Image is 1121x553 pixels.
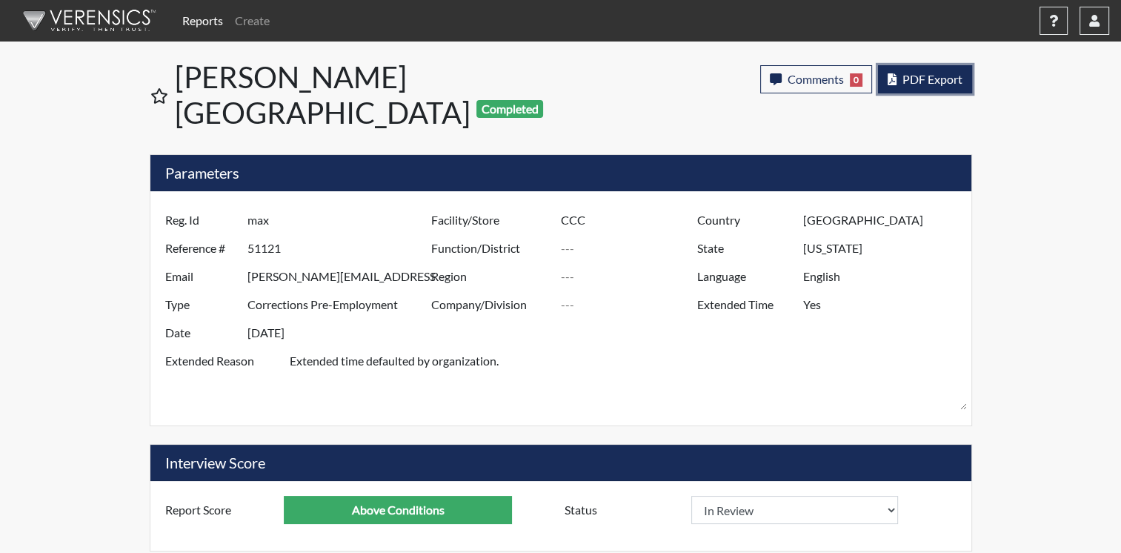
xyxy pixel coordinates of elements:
[560,262,701,291] input: ---
[284,496,512,524] input: ---
[247,319,435,347] input: ---
[788,72,844,86] span: Comments
[420,262,561,291] label: Region
[150,155,971,191] h5: Parameters
[686,234,803,262] label: State
[553,496,968,524] div: Document a decision to hire or decline a candiate
[760,65,872,93] button: Comments0
[150,445,971,481] h5: Interview Score
[154,347,290,411] label: Extended Reason
[686,262,803,291] label: Language
[420,206,561,234] label: Facility/Store
[803,291,967,319] input: ---
[560,206,701,234] input: ---
[420,234,561,262] label: Function/District
[175,59,562,130] h1: [PERSON_NAME][GEOGRAPHIC_DATA]
[154,319,247,347] label: Date
[420,291,561,319] label: Company/Division
[560,291,701,319] input: ---
[247,262,435,291] input: ---
[154,262,247,291] label: Email
[476,100,543,118] span: Completed
[247,234,435,262] input: ---
[902,72,962,86] span: PDF Export
[154,234,247,262] label: Reference #
[803,262,967,291] input: ---
[154,291,247,319] label: Type
[154,496,285,524] label: Report Score
[553,496,691,524] label: Status
[878,65,972,93] button: PDF Export
[686,206,803,234] label: Country
[850,73,862,87] span: 0
[686,291,803,319] label: Extended Time
[247,206,435,234] input: ---
[560,234,701,262] input: ---
[247,291,435,319] input: ---
[154,206,247,234] label: Reg. Id
[803,234,967,262] input: ---
[229,6,276,36] a: Create
[803,206,967,234] input: ---
[176,6,229,36] a: Reports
